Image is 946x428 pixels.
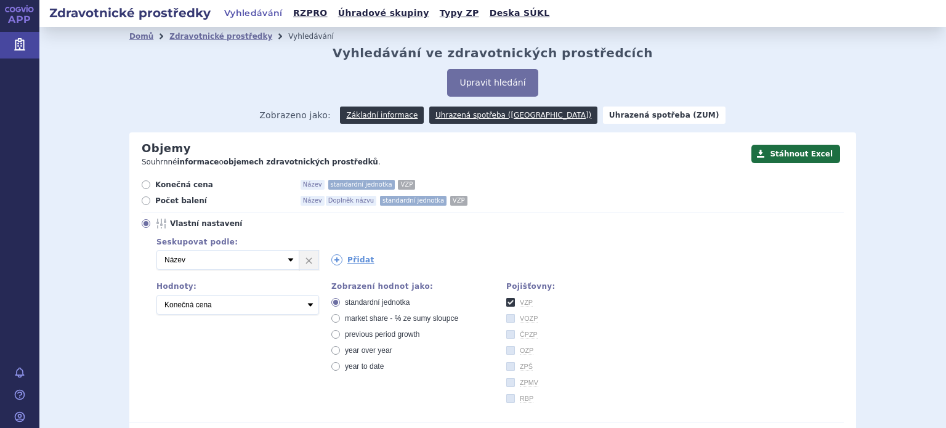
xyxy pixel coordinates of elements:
abbr: OZP [520,347,533,355]
div: Zobrazení hodnot jako: [331,282,494,291]
abbr: ZPMV [520,379,538,387]
strong: Uhrazená spotřeba (ZUM) [603,107,726,124]
div: Hodnoty: [156,282,319,291]
span: VZP [450,196,467,206]
a: Přidat [331,254,374,265]
a: Typy ZP [436,5,483,22]
span: Název [301,180,325,190]
div: Seskupovat podle: [144,238,844,246]
span: Počet balení [155,196,291,206]
li: Vyhledávání [288,27,350,46]
h2: Vyhledávání ve zdravotnických prostředcích [333,46,653,60]
button: Upravit hledání [447,69,538,97]
strong: objemech zdravotnických prostředků [224,158,378,166]
a: Úhradové skupiny [334,5,433,22]
div: Pojišťovny: [506,282,669,291]
span: standardní jednotka [345,298,410,307]
strong: informace [177,158,219,166]
a: Deska SÚKL [486,5,554,22]
abbr: ČPZP [520,331,538,339]
span: VZP [398,180,415,190]
span: Zobrazeno jako: [259,107,331,124]
span: market share - % ze sumy sloupce [345,314,458,323]
span: year to date [345,362,384,371]
span: Doplněk názvu [326,196,376,206]
p: Souhrnné o . [142,157,745,168]
a: Zdravotnické prostředky [169,32,272,41]
abbr: ZPŠ [520,363,533,371]
span: Název [301,196,325,206]
span: previous period growth [345,330,419,339]
abbr: VZP [520,299,533,307]
span: Vlastní nastavení [170,219,305,228]
abbr: RBP [520,395,533,403]
h2: Zdravotnické prostředky [39,4,220,22]
a: × [299,251,318,269]
a: Uhrazená spotřeba ([GEOGRAPHIC_DATA]) [429,107,597,124]
span: standardní jednotka [328,180,395,190]
a: RZPRO [289,5,331,22]
a: Vyhledávání [220,5,286,22]
a: Domů [129,32,153,41]
h2: Objemy [142,142,191,155]
button: Stáhnout Excel [751,145,840,163]
span: Konečná cena [155,180,291,190]
div: 1 [144,250,844,270]
span: standardní jednotka [380,196,447,206]
a: Základní informace [340,107,424,124]
span: year over year [345,346,392,355]
abbr: VOZP [520,315,538,323]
